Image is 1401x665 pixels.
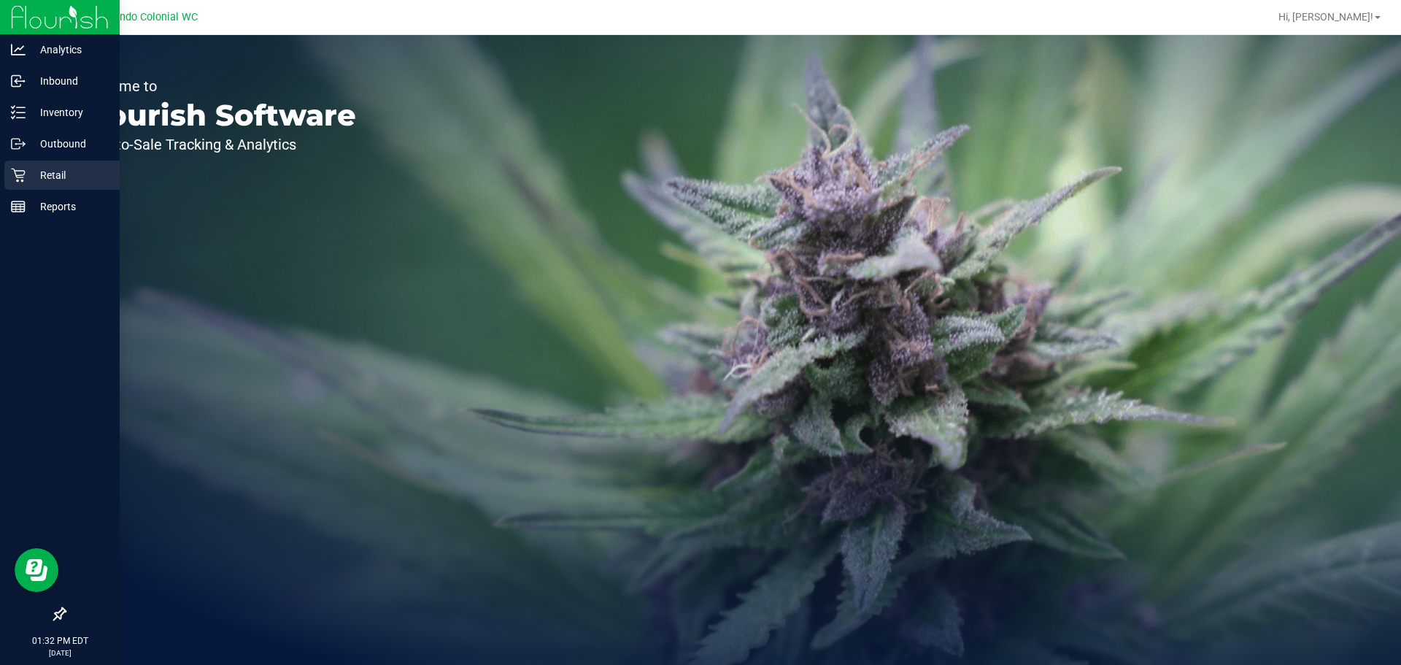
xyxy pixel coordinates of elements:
[79,79,356,93] p: Welcome to
[26,135,113,153] p: Outbound
[7,647,113,658] p: [DATE]
[79,137,356,152] p: Seed-to-Sale Tracking & Analytics
[15,548,58,592] iframe: Resource center
[7,634,113,647] p: 01:32 PM EDT
[26,198,113,215] p: Reports
[11,168,26,182] inline-svg: Retail
[11,199,26,214] inline-svg: Reports
[79,101,356,130] p: Flourish Software
[11,42,26,57] inline-svg: Analytics
[100,11,198,23] span: Orlando Colonial WC
[11,137,26,151] inline-svg: Outbound
[26,104,113,121] p: Inventory
[11,74,26,88] inline-svg: Inbound
[26,41,113,58] p: Analytics
[26,166,113,184] p: Retail
[1278,11,1373,23] span: Hi, [PERSON_NAME]!
[26,72,113,90] p: Inbound
[11,105,26,120] inline-svg: Inventory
